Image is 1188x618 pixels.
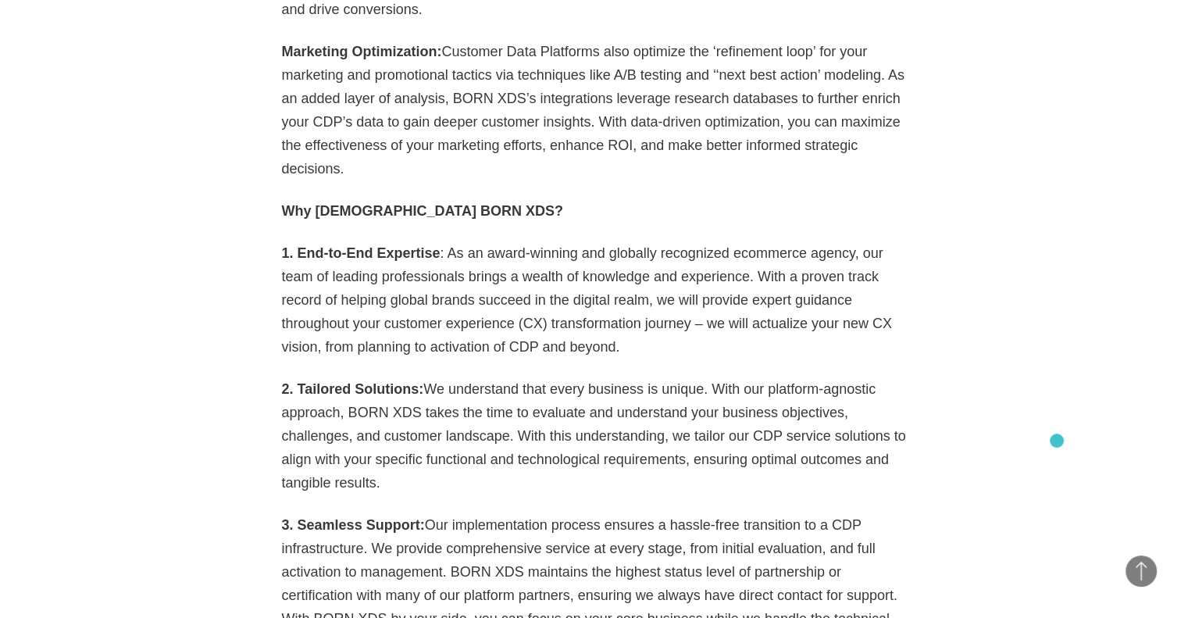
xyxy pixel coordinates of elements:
[282,203,563,219] strong: Why [DEMOGRAPHIC_DATA] BORN XDS?
[282,377,907,495] p: We understand that every business is unique. With our platform-agnostic approach, BORN XDS takes ...
[282,245,441,261] strong: 1. End-to-End Expertise
[282,381,424,397] strong: 2. Tailored Solutions:
[1126,555,1157,587] button: Back to Top
[282,241,907,359] p: : As an award-winning and globally recognized ecommerce agency, our team of leading professionals...
[282,517,425,533] strong: 3. Seamless Support:
[282,44,442,59] strong: Marketing Optimization:
[282,40,907,180] p: Customer Data Platforms also optimize the ‘refinement loop’ for your marketing and promotional ta...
